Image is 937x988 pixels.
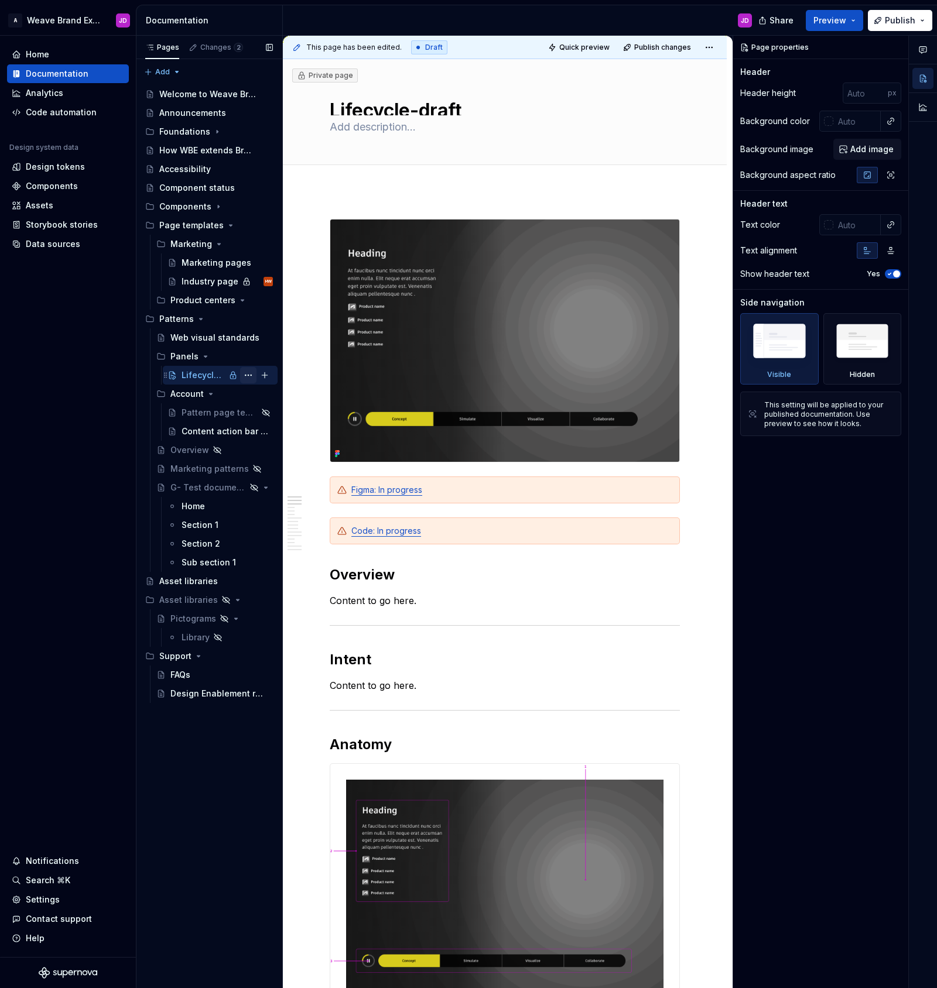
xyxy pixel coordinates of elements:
h2: Overview [330,565,680,584]
span: Quick preview [559,43,610,52]
div: Settings [26,894,60,905]
a: Home [163,497,278,516]
div: Components [26,180,78,192]
div: Side navigation [740,297,805,308]
div: Page tree [141,85,278,703]
span: Add image [850,143,894,155]
h2: Anatomy [330,735,680,754]
div: Analytics [26,87,63,99]
div: Patterns [141,310,278,328]
div: Welcome to Weave Brand Extended [159,88,256,100]
span: 2 [234,43,243,52]
button: Share [753,10,801,31]
div: Documentation [146,15,278,26]
button: Publish changes [620,39,696,56]
a: Announcements [141,104,278,122]
svg: Supernova Logo [39,967,97,979]
textarea: Lifecycle-draft [327,97,678,115]
div: Notifications [26,855,79,867]
p: Content to go here. [330,678,680,692]
div: Background image [740,143,813,155]
button: Search ⌘K [7,871,129,890]
label: Yes [867,269,880,279]
div: Text alignment [740,245,797,256]
a: Storybook stories [7,215,129,234]
button: Preview [806,10,863,31]
div: Account [170,388,204,400]
a: FAQs [152,665,278,684]
input: Auto [833,214,881,235]
a: Section 1 [163,516,278,534]
a: Home [7,45,129,64]
a: Content action bar pattern [163,422,278,441]
div: Hidden [823,313,902,385]
div: Foundations [141,122,278,141]
div: Support [141,647,278,665]
button: Publish [868,10,932,31]
span: Publish changes [634,43,691,52]
a: Assets [7,196,129,215]
div: Marketing pages [182,257,251,269]
a: Overview [152,441,278,459]
div: Sub section 1 [182,557,236,568]
div: Design tokens [26,161,85,173]
button: Help [7,929,129,948]
a: Pattern page template [163,403,278,422]
div: Asset libraries [141,591,278,609]
div: Page templates [141,216,278,235]
div: Private page [297,71,353,80]
div: Product centers [170,294,235,306]
button: AWeave Brand ExtendedJD [2,8,134,33]
div: Contact support [26,913,92,925]
a: How WBE extends Brand [141,141,278,160]
a: Documentation [7,64,129,83]
input: Auto [843,83,888,104]
div: Design Enablement requests [170,688,267,699]
a: Design Enablement requests [152,684,278,703]
div: Accessibility [159,163,211,175]
div: Assets [26,200,53,211]
div: Marketing [170,238,212,250]
div: Documentation [26,68,88,80]
span: Add [155,67,170,77]
a: Analytics [7,84,129,102]
button: Notifications [7,852,129,870]
div: This setting will be applied to your published documentation. Use preview to see how it looks. [764,400,894,428]
div: Web visual standards [170,332,259,344]
div: Show header text [740,268,809,280]
div: G- Test documentation page [170,482,246,493]
div: Design system data [9,143,78,152]
div: Patterns [159,313,194,325]
div: JD [741,16,749,25]
h2: Intent [330,650,680,669]
div: How WBE extends Brand [159,145,256,156]
div: Search ⌘K [26,874,70,886]
a: Settings [7,890,129,909]
a: Web visual standards [152,328,278,347]
div: Panels [170,351,199,362]
div: Product centers [152,291,278,310]
a: Component status [141,179,278,197]
button: Quick preview [545,39,615,56]
a: Welcome to Weave Brand Extended [141,85,278,104]
div: Data sources [26,238,80,250]
div: Marketing [152,235,278,253]
div: Content action bar pattern [182,426,271,437]
a: Figma: In progress [351,485,422,495]
div: Components [159,201,211,212]
div: Text color [740,219,780,231]
div: Hidden [850,370,875,379]
div: Pages [145,43,179,52]
div: Lifecycle-draft [182,369,225,381]
div: Help [26,932,45,944]
a: Code automation [7,103,129,122]
div: Panels [152,347,278,366]
div: Section 1 [182,519,218,531]
div: Changes [200,43,243,52]
a: G- Test documentation page [152,478,278,497]
span: Publish [885,15,915,26]
div: Section 2 [182,538,220,550]
a: Section 2 [163,534,278,553]
div: Account [152,385,278,403]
